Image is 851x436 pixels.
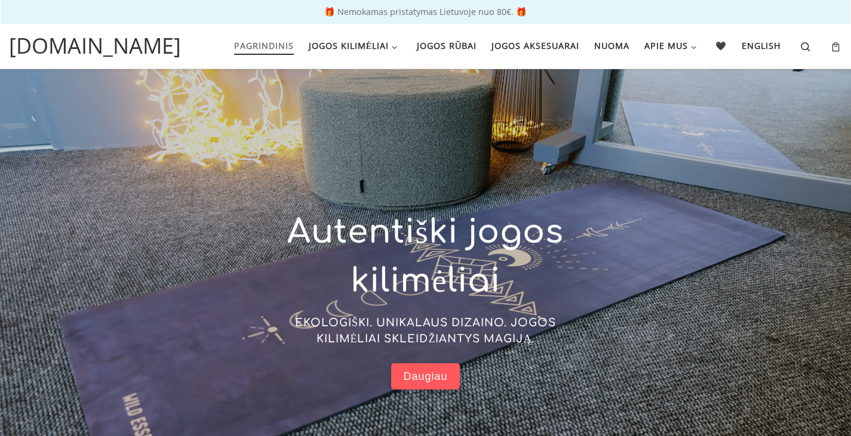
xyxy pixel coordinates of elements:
[590,33,633,58] a: Nuoma
[295,317,556,345] span: EKOLOGIŠKI. UNIKALAUS DIZAINO. JOGOS KILIMĖLIAI SKLEIDŽIANTYS MAGIJĄ.
[403,370,447,384] span: Daugiau
[391,363,459,390] a: Daugiau
[309,33,389,55] span: Jogos kilimėliai
[417,33,477,55] span: Jogos rūbai
[413,33,480,58] a: Jogos rūbai
[712,33,731,58] a: 🖤
[715,33,727,55] span: 🖤
[742,33,781,55] span: English
[234,33,294,55] span: Pagrindinis
[644,33,688,55] span: Apie mus
[738,33,785,58] a: English
[487,33,583,58] a: Jogos aksesuarai
[12,8,839,16] p: 🎁 Nemokamas pristatymas Lietuvoje nuo 80€. 🎁
[305,33,405,58] a: Jogos kilimėliai
[491,33,579,55] span: Jogos aksesuarai
[230,33,297,58] a: Pagrindinis
[287,214,563,300] span: Autentiški jogos kilimėliai
[594,33,629,55] span: Nuoma
[9,30,181,62] a: [DOMAIN_NAME]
